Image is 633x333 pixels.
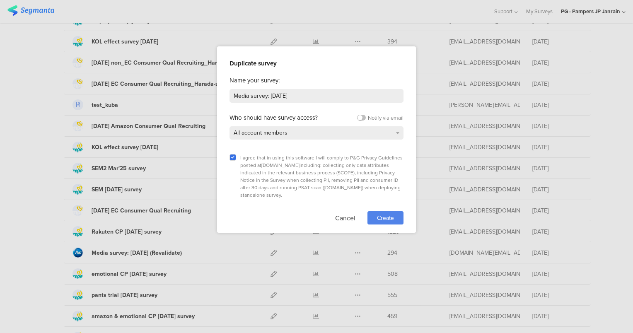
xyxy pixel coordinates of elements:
[335,211,355,224] button: Cancel
[230,59,403,68] div: Duplicate survey
[240,154,403,199] span: I agree that in using this software I will comply to P&G Privacy Guidelines posted at including: ...
[324,184,362,191] a: [DOMAIN_NAME]
[377,214,394,222] span: Create
[230,113,318,122] div: Who should have survey access?
[234,128,288,137] span: All account members
[368,114,403,122] div: Notify via email
[230,76,403,85] div: Name your survey:
[261,162,300,169] a: [DOMAIN_NAME]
